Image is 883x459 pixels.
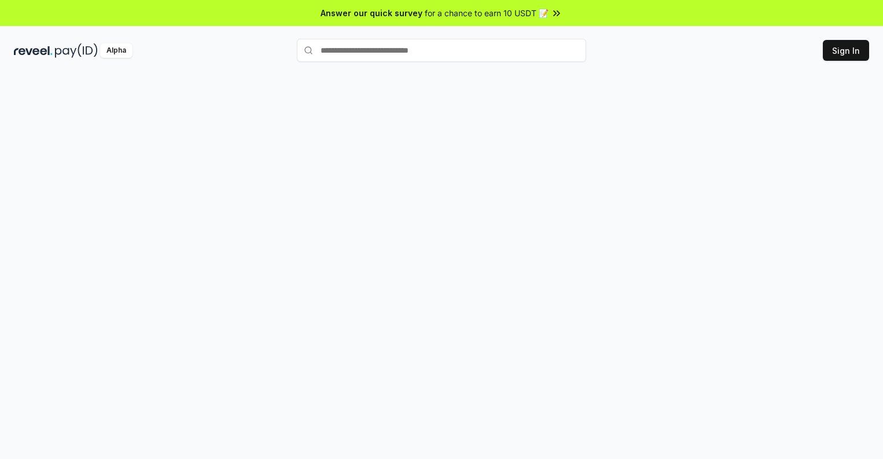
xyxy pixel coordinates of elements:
[425,7,549,19] span: for a chance to earn 10 USDT 📝
[823,40,869,61] button: Sign In
[321,7,422,19] span: Answer our quick survey
[14,43,53,58] img: reveel_dark
[55,43,98,58] img: pay_id
[100,43,133,58] div: Alpha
